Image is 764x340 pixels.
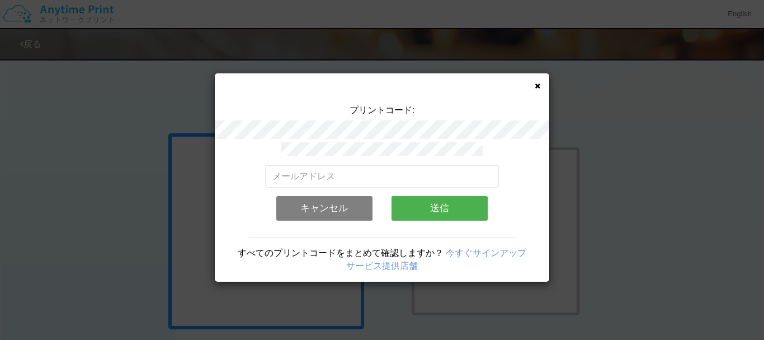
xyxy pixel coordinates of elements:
a: 今すぐサインアップ [446,248,526,258]
button: キャンセル [276,196,372,221]
input: メールアドレス [265,165,499,188]
span: プリントコード: [350,105,414,115]
button: 送信 [392,196,488,221]
a: サービス提供店舗 [346,261,418,271]
span: すべてのプリントコードをまとめて確認しますか？ [238,248,444,258]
